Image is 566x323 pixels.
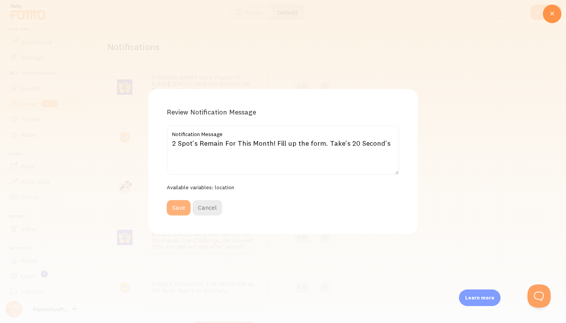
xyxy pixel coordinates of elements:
[167,108,399,116] h3: Review Notification Message
[465,294,494,301] p: Learn more
[459,289,501,306] div: Learn more
[527,284,551,308] iframe: Help Scout Beacon - Open
[167,126,399,139] label: Notification Message
[167,184,399,191] div: Available variables: location
[193,200,222,215] button: Cancel
[167,200,191,215] button: Save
